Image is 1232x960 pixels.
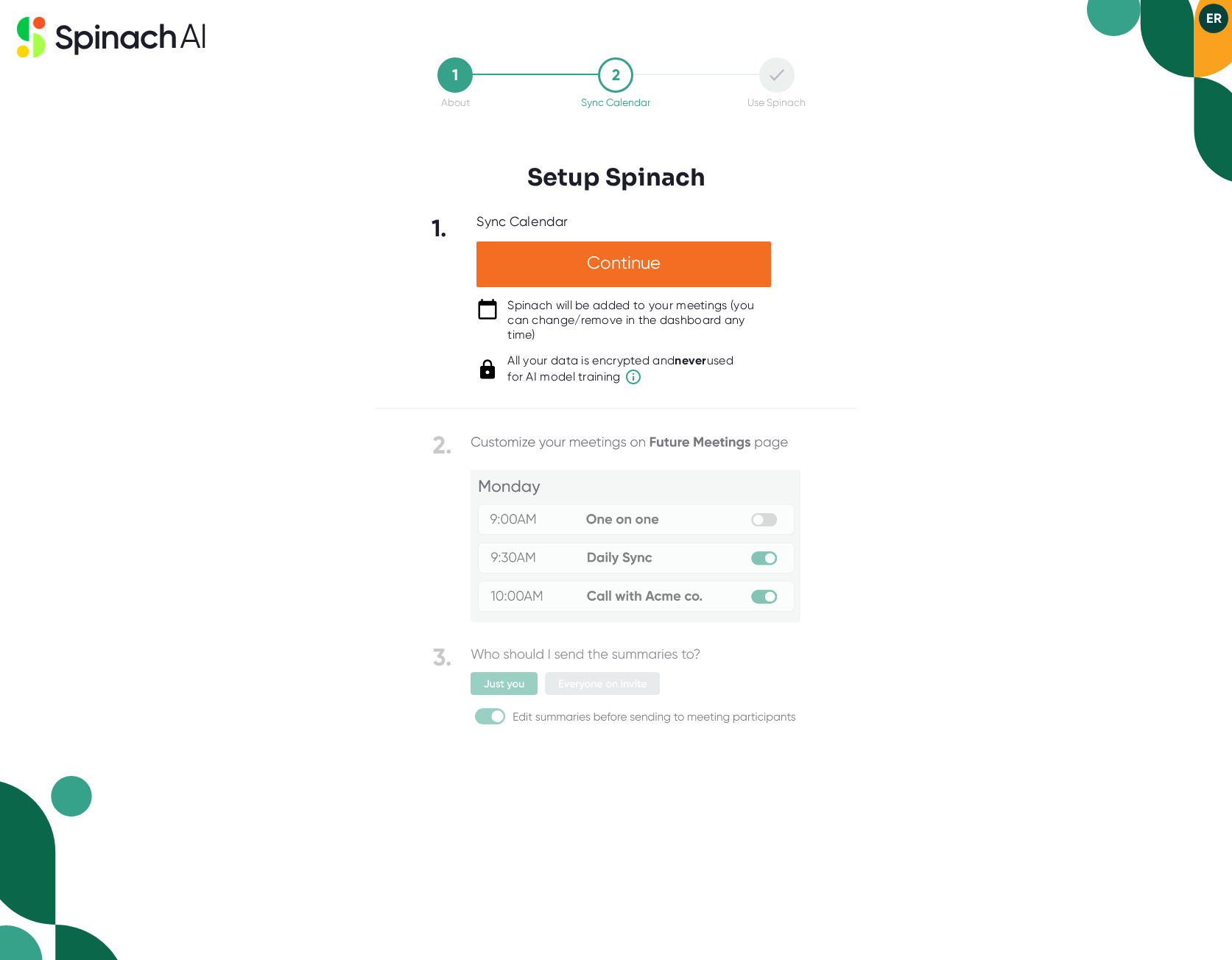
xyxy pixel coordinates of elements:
div: About [441,96,470,108]
span: for AI model training [507,368,733,386]
div: 1 [437,57,473,93]
b: never [675,353,707,367]
div: 2 [598,57,633,93]
div: Use Spinach [747,96,806,108]
div: All your data is encrypted and used [507,353,733,386]
button: ER [1199,4,1228,33]
h3: Setup Spinach [527,163,705,191]
div: Sync Calendar [581,96,650,108]
div: Spinach will be added to your meetings (you can change/remove in the dashboard any time) [507,298,771,342]
div: Sync Calendar [476,213,568,230]
b: 1. [432,214,448,242]
img: Following steps give you control of meetings that spinach can join [432,431,800,730]
div: Continue [476,241,771,287]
